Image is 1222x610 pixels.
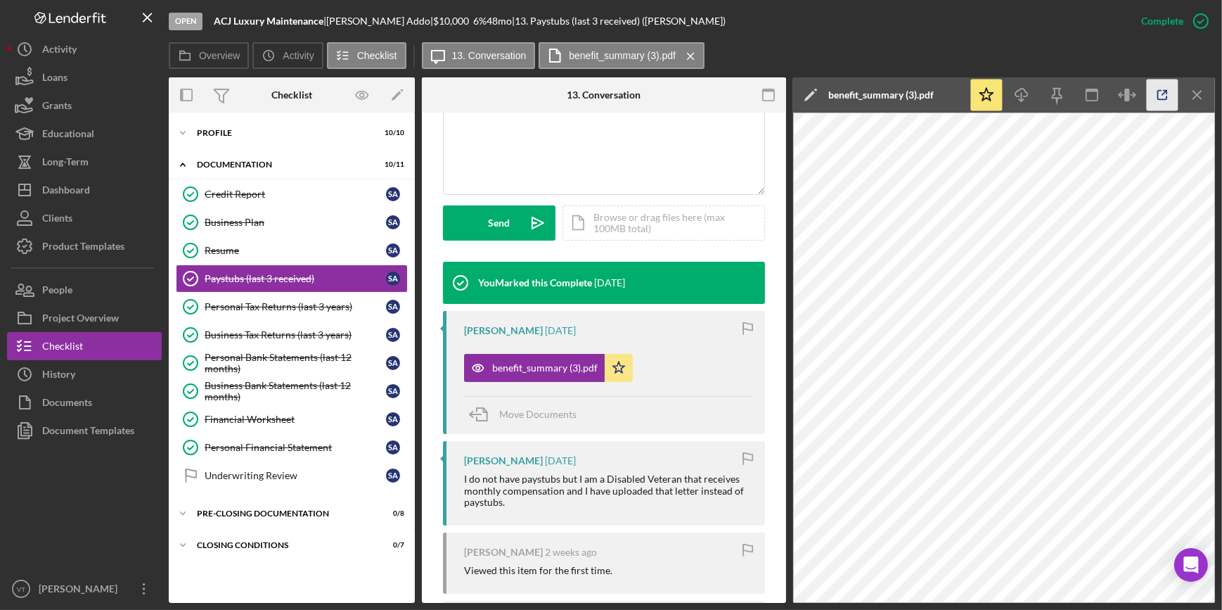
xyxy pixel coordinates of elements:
[386,272,400,286] div: S A
[828,89,934,101] div: benefit_summary (3).pdf
[422,42,536,69] button: 13. Conversation
[545,325,576,336] time: 2025-09-09 22:49
[205,414,386,425] div: Financial Worksheet
[7,304,162,332] button: Project Overview
[42,91,72,123] div: Grants
[386,412,400,426] div: S A
[176,405,408,433] a: Financial WorksheetSA
[489,205,510,241] div: Send
[433,15,469,27] span: $10,000
[7,35,162,63] button: Activity
[7,417,162,445] button: Document Templates
[35,575,127,606] div: [PERSON_NAME]
[42,417,134,448] div: Document Templates
[205,329,386,341] div: Business Tax Returns (last 3 years)
[205,352,386,374] div: Personal Bank Statements (last 12 months)
[7,276,162,304] button: People
[214,15,326,27] div: |
[205,217,386,228] div: Business Plan
[327,42,406,69] button: Checklist
[169,13,202,30] div: Open
[7,63,162,91] button: Loans
[545,547,597,558] time: 2025-09-04 14:34
[594,277,625,288] time: 2025-09-10 11:09
[176,293,408,321] a: Personal Tax Returns (last 3 years)SA
[464,474,751,507] div: I do not have paystubs but I am a Disabled Veteran that receives monthly compensation and I have ...
[197,541,369,549] div: Closing Conditions
[7,148,162,176] button: Long-Term
[464,354,633,382] button: benefit_summary (3).pdf
[379,160,404,169] div: 10 / 11
[42,63,67,95] div: Loans
[7,91,162,120] button: Grants
[176,265,408,293] a: Paystubs (last 3 received)SA
[7,232,162,260] button: Product Templates
[176,462,408,490] a: Underwriting ReviewSA
[464,565,612,576] div: Viewed this item for the first time.
[176,236,408,265] a: ResumeSA
[197,160,369,169] div: Documentation
[42,388,92,420] div: Documents
[7,176,162,204] button: Dashboard
[176,208,408,236] a: Business PlanSA
[197,129,369,137] div: Profile
[545,455,576,466] time: 2025-09-09 22:48
[499,408,577,420] span: Move Documents
[379,129,404,137] div: 10 / 10
[1174,548,1208,582] div: Open Intercom Messenger
[283,50,314,61] label: Activity
[176,433,408,462] a: Personal Financial StatementSA
[176,321,408,349] a: Business Tax Returns (last 3 years)SA
[42,360,75,392] div: History
[386,215,400,229] div: S A
[326,15,433,27] div: [PERSON_NAME] Addo |
[7,120,162,148] a: Educational
[567,89,641,101] div: 13. Conversation
[569,50,676,61] label: benefit_summary (3).pdf
[205,189,386,200] div: Credit Report
[452,50,527,61] label: 13. Conversation
[7,332,162,360] button: Checklist
[379,541,404,549] div: 0 / 7
[42,304,119,336] div: Project Overview
[7,388,162,417] a: Documents
[379,509,404,518] div: 0 / 8
[386,243,400,258] div: S A
[176,377,408,405] a: Business Bank Statements (last 12 months)SA
[42,120,94,151] div: Educational
[42,232,124,264] div: Product Templates
[1127,7,1215,35] button: Complete
[7,360,162,388] button: History
[17,585,25,593] text: VT
[169,42,249,69] button: Overview
[478,277,592,288] div: You Marked this Complete
[205,470,386,481] div: Underwriting Review
[42,204,72,236] div: Clients
[512,15,726,27] div: | 13. Paystubs (last 3 received) ([PERSON_NAME])
[386,187,400,201] div: S A
[42,35,77,67] div: Activity
[197,509,369,518] div: Pre-Closing Documentation
[1141,7,1183,35] div: Complete
[199,50,240,61] label: Overview
[464,455,543,466] div: [PERSON_NAME]
[386,300,400,314] div: S A
[386,328,400,342] div: S A
[205,273,386,284] div: Paystubs (last 3 received)
[473,15,487,27] div: 6 %
[487,15,512,27] div: 48 mo
[42,332,83,364] div: Checklist
[386,469,400,483] div: S A
[386,384,400,398] div: S A
[7,204,162,232] a: Clients
[539,42,705,69] button: benefit_summary (3).pdf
